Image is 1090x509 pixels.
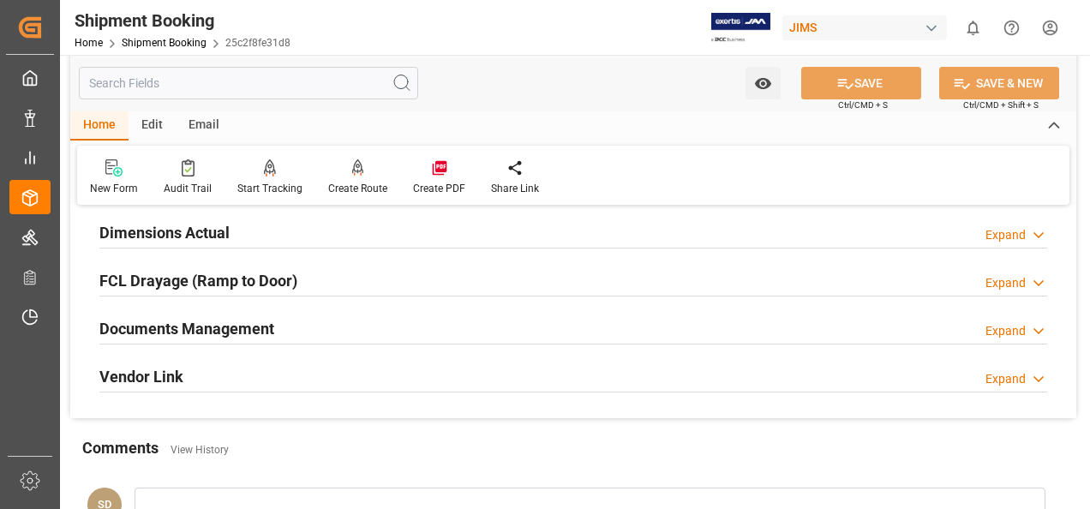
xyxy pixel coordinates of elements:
div: Email [176,111,232,141]
span: Ctrl/CMD + S [838,99,888,111]
span: Ctrl/CMD + Shift + S [963,99,1039,111]
h2: Vendor Link [99,365,183,388]
a: View History [171,444,229,456]
button: JIMS [782,11,954,44]
button: open menu [746,67,781,99]
input: Search Fields [79,67,418,99]
div: Create Route [328,181,387,196]
div: Shipment Booking [75,8,290,33]
div: Expand [985,274,1026,292]
div: Expand [985,370,1026,388]
button: show 0 new notifications [954,9,992,47]
div: Start Tracking [237,181,302,196]
div: Share Link [491,181,539,196]
div: New Form [90,181,138,196]
div: Expand [985,322,1026,340]
h2: Dimensions Actual [99,221,230,244]
button: Help Center [992,9,1031,47]
div: Audit Trail [164,181,212,196]
div: JIMS [782,15,947,40]
div: Edit [129,111,176,141]
img: Exertis%20JAM%20-%20Email%20Logo.jpg_1722504956.jpg [711,13,770,43]
div: Expand [985,226,1026,244]
div: Home [70,111,129,141]
button: SAVE & NEW [939,67,1059,99]
button: SAVE [801,67,921,99]
a: Home [75,37,103,49]
a: Shipment Booking [122,37,207,49]
h2: Documents Management [99,317,274,340]
div: Create PDF [413,181,465,196]
h2: FCL Drayage (Ramp to Door) [99,269,297,292]
h2: Comments [82,436,159,459]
